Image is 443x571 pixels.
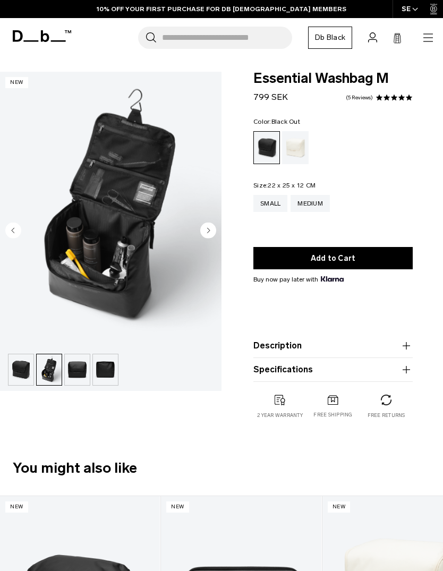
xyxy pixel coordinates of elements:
button: Next slide [200,222,216,240]
button: Add to Cart [253,247,413,269]
button: Essential Washbag M Black Out [36,354,62,386]
a: Small [253,195,287,212]
p: Free shipping [313,411,352,419]
a: Db Black [308,27,352,49]
img: {"height" => 20, "alt" => "Klarna"} [321,276,344,282]
span: Buy now pay later with [253,275,344,284]
a: Black Out [253,131,280,164]
button: Specifications [253,363,413,376]
p: New [5,77,28,88]
span: Essential Washbag M [253,72,413,86]
p: Free returns [368,412,405,419]
legend: Color: [253,118,300,125]
img: Essential Washbag M Black Out [37,354,62,385]
span: 799 SEK [253,92,288,102]
h2: You might also like [13,457,430,479]
a: 10% OFF YOUR FIRST PURCHASE FOR DB [DEMOGRAPHIC_DATA] MEMBERS [97,4,346,14]
a: Medium [291,195,330,212]
p: New [166,501,189,513]
legend: Size: [253,182,316,189]
a: 5 reviews [346,95,373,100]
p: 2 year warranty [257,412,303,419]
img: Essential Washbag M Black Out [65,354,90,385]
button: Description [253,339,413,352]
p: New [5,501,28,513]
span: Black Out [271,118,300,125]
p: New [328,501,351,513]
img: Essential Washbag M Black Out [93,354,118,385]
span: 22 x 25 x 12 CM [268,182,316,189]
button: Previous slide [5,222,21,240]
img: Essential Washbag M Black Out [8,354,33,385]
button: Essential Washbag M Black Out [64,354,90,386]
button: Essential Washbag M Black Out [92,354,118,386]
a: Oatmilk [282,131,309,164]
button: Essential Washbag M Black Out [8,354,34,386]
